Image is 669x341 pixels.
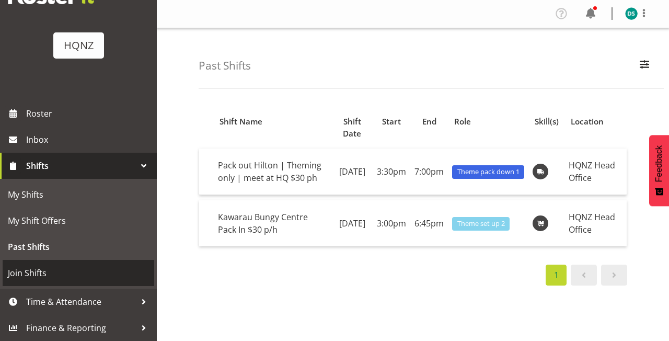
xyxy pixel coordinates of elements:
span: Start [382,116,401,128]
a: My Shifts [3,181,154,208]
span: Shift Name [220,116,262,128]
h4: Past Shifts [199,60,251,72]
a: Join Shifts [3,260,154,286]
div: HQNZ [64,38,94,53]
span: Inbox [26,132,152,147]
a: Past Shifts [3,234,154,260]
td: 3:00pm [373,200,410,246]
span: Theme pack down 1 [457,167,520,177]
span: Location [571,116,604,128]
span: Shift Date [338,116,367,140]
span: Theme set up 2 [457,219,505,229]
td: 3:30pm [373,149,410,195]
td: HQNZ Head Office [564,149,627,195]
td: 6:45pm [410,200,448,246]
span: My Shift Offers [8,213,149,229]
td: [DATE] [331,149,373,195]
td: 7:00pm [410,149,448,195]
span: Past Shifts [8,239,149,255]
button: Feedback - Show survey [649,135,669,206]
td: HQNZ Head Office [564,200,627,246]
span: My Shifts [8,187,149,202]
td: [DATE] [331,200,373,246]
span: Shifts [26,158,136,174]
td: Pack out Hilton | Theming only | meet at HQ $30 ph [214,149,331,195]
span: Skill(s) [535,116,559,128]
a: My Shift Offers [3,208,154,234]
img: damian-smuskiewics11615.jpg [625,7,638,20]
span: Feedback [654,145,664,182]
span: Role [454,116,471,128]
span: End [422,116,436,128]
span: Join Shifts [8,265,149,281]
td: Kawarau Bungy Centre Pack In $30 p/h [214,200,331,246]
button: Filter Employees [633,54,655,77]
span: Roster [26,106,152,121]
span: Finance & Reporting [26,320,136,336]
span: Time & Attendance [26,294,136,310]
